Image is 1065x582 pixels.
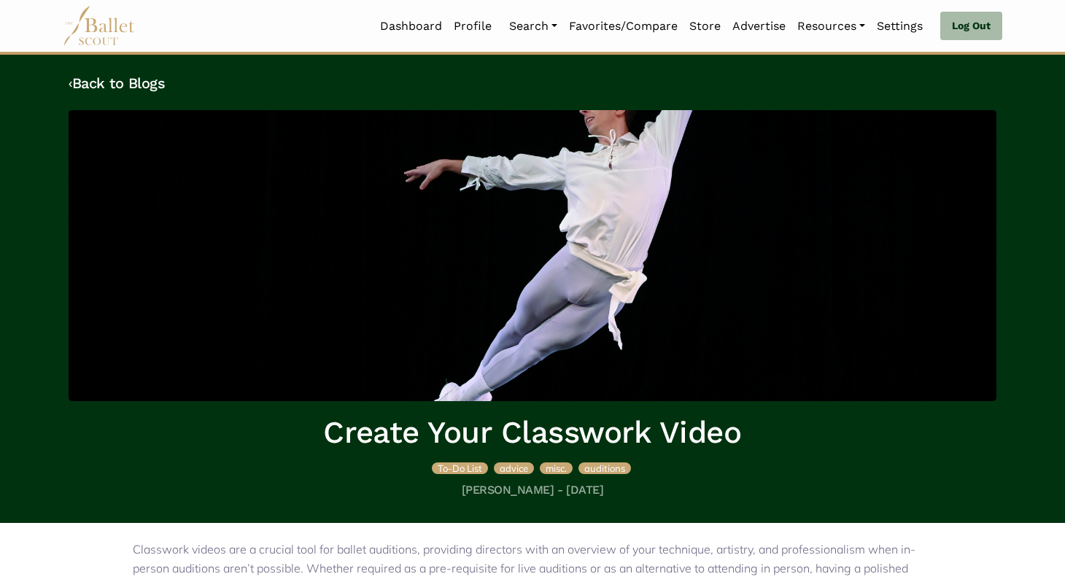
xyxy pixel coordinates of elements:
h5: [PERSON_NAME] - [DATE] [69,483,996,498]
span: To-Do List [438,462,482,474]
a: advice [494,460,537,475]
a: Favorites/Compare [563,11,683,42]
a: Profile [448,11,497,42]
code: ‹ [69,74,72,92]
span: advice [500,462,528,474]
span: misc. [546,462,567,474]
img: header_image.img [69,110,996,401]
a: To-Do List [432,460,491,475]
a: Advertise [727,11,791,42]
a: Resources [791,11,871,42]
a: Dashboard [374,11,448,42]
span: auditions [584,462,625,474]
h1: Create Your Classwork Video [69,413,996,453]
a: Store [683,11,727,42]
a: Log Out [940,12,1002,41]
a: misc. [540,460,576,475]
a: Search [503,11,563,42]
a: ‹Back to Blogs [69,74,165,92]
a: Settings [871,11,929,42]
a: auditions [578,460,631,475]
